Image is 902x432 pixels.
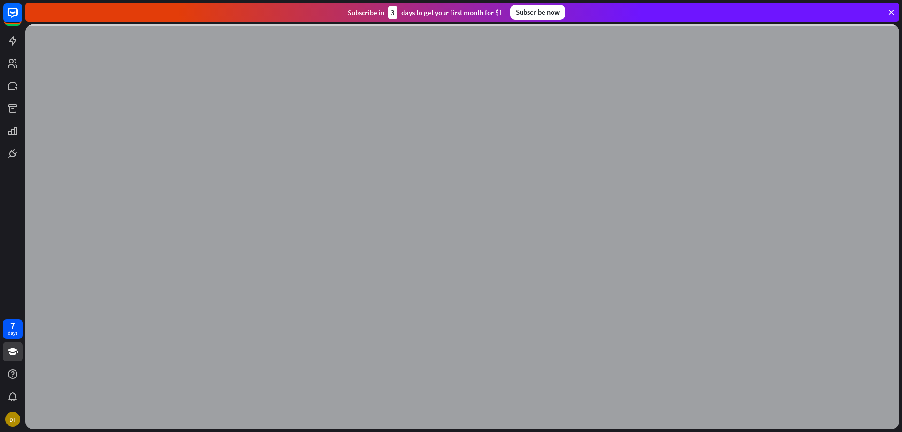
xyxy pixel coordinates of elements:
[8,330,17,337] div: days
[10,322,15,330] div: 7
[348,6,503,19] div: Subscribe in days to get your first month for $1
[388,6,397,19] div: 3
[5,412,20,427] div: DT
[510,5,565,20] div: Subscribe now
[3,319,23,339] a: 7 days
